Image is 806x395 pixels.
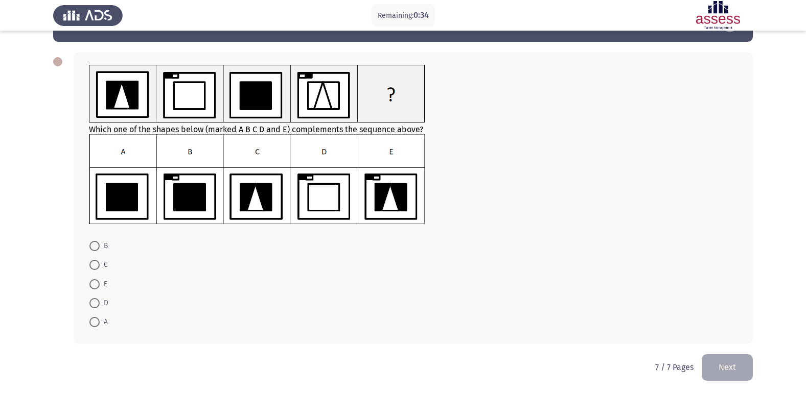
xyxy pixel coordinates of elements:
span: C [100,259,108,271]
button: load next page [702,354,753,380]
img: UkFYYV8wODVfQi5wbmcxNjkxMzI0Mjg1NTM4.png [89,134,425,225]
p: 7 / 7 Pages [655,362,694,372]
span: 0:34 [413,10,429,20]
div: Which one of the shapes below (marked A B C D and E) complements the sequence above? [89,65,738,226]
p: Remaining: [378,9,429,22]
span: D [100,297,108,309]
img: UkFYYV8wODVfQSAucG5nMTY5MTMyNDI3ODA3NQ==.png [89,65,425,122]
span: B [100,240,108,252]
span: A [100,316,108,328]
img: Assess Talent Management logo [53,1,123,30]
span: E [100,278,107,290]
img: Assessment logo of Assessment En (Focus & 16PD) [683,1,753,30]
